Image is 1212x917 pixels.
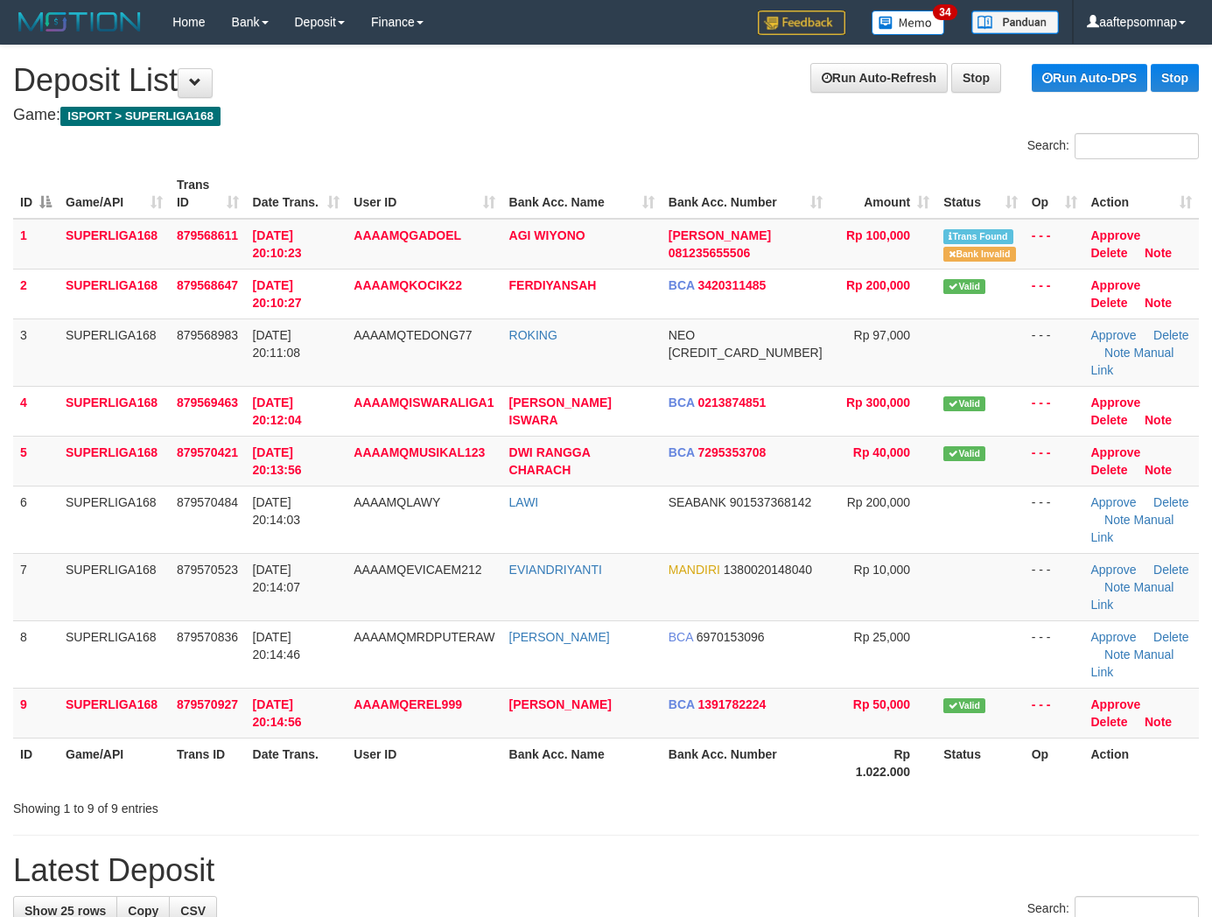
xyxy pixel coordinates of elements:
[1091,228,1141,242] a: Approve
[59,688,170,738] td: SUPERLIGA168
[1091,463,1128,477] a: Delete
[697,630,765,644] span: Copy 6970153096 to clipboard
[872,10,945,35] img: Button%20Memo.svg
[1091,580,1174,612] a: Manual Link
[669,346,823,360] span: Copy 5859457154179199 to clipboard
[669,445,695,459] span: BCA
[1153,563,1188,577] a: Delete
[1025,219,1084,269] td: - - -
[1027,133,1199,159] label: Search:
[697,278,766,292] span: Copy 3420311485 to clipboard
[1091,395,1141,409] a: Approve
[758,10,845,35] img: Feedback.jpg
[354,228,461,242] span: AAAAMQGADOEL
[1025,553,1084,620] td: - - -
[1104,647,1131,661] a: Note
[509,563,602,577] a: EVIANDRIYANTI
[13,169,59,219] th: ID: activate to sort column descending
[854,563,911,577] span: Rp 10,000
[177,328,238,342] span: 879568983
[13,63,1199,98] h1: Deposit List
[697,697,766,711] span: Copy 1391782224 to clipboard
[853,697,910,711] span: Rp 50,000
[354,697,462,711] span: AAAAMQEREL999
[253,328,301,360] span: [DATE] 20:11:08
[59,386,170,436] td: SUPERLIGA168
[1104,513,1131,527] a: Note
[13,553,59,620] td: 7
[253,697,302,729] span: [DATE] 20:14:56
[1091,346,1174,377] a: Manual Link
[1025,486,1084,553] td: - - -
[170,738,246,787] th: Trans ID
[13,620,59,688] td: 8
[662,169,830,219] th: Bank Acc. Number: activate to sort column ascending
[347,738,501,787] th: User ID
[509,697,612,711] a: [PERSON_NAME]
[177,278,238,292] span: 879568647
[1091,715,1128,729] a: Delete
[943,446,985,461] span: Valid transaction
[354,395,494,409] span: AAAAMQISWARALIGA1
[13,219,59,269] td: 1
[1145,715,1172,729] a: Note
[59,436,170,486] td: SUPERLIGA168
[354,630,494,644] span: AAAAMQMRDPUTERAW
[1151,64,1199,92] a: Stop
[943,698,985,713] span: Valid transaction
[253,495,301,527] span: [DATE] 20:14:03
[830,738,937,787] th: Rp 1.022.000
[730,495,811,509] span: Copy 901537368142 to clipboard
[502,169,662,219] th: Bank Acc. Name: activate to sort column ascending
[669,246,750,260] span: Copy 081235655506 to clipboard
[13,386,59,436] td: 4
[509,278,597,292] a: FERDIYANSAH
[1032,64,1147,92] a: Run Auto-DPS
[943,279,985,294] span: Valid transaction
[669,228,771,242] span: [PERSON_NAME]
[253,630,301,661] span: [DATE] 20:14:46
[1153,328,1188,342] a: Delete
[177,630,238,644] span: 879570836
[347,169,501,219] th: User ID: activate to sort column ascending
[1145,296,1172,310] a: Note
[13,436,59,486] td: 5
[669,278,695,292] span: BCA
[13,107,1199,124] h4: Game:
[253,278,302,310] span: [DATE] 20:10:27
[177,395,238,409] span: 879569463
[1091,278,1141,292] a: Approve
[177,697,238,711] span: 879570927
[1025,688,1084,738] td: - - -
[502,738,662,787] th: Bank Acc. Name
[13,688,59,738] td: 9
[509,395,612,427] a: [PERSON_NAME] ISWARA
[509,630,610,644] a: [PERSON_NAME]
[1075,133,1199,159] input: Search:
[246,738,347,787] th: Date Trans.
[1091,495,1137,509] a: Approve
[13,269,59,318] td: 2
[1091,563,1137,577] a: Approve
[509,495,539,509] a: LAWI
[943,247,1015,262] span: Bank is not match
[59,318,170,386] td: SUPERLIGA168
[810,63,948,93] a: Run Auto-Refresh
[1025,436,1084,486] td: - - -
[943,396,985,411] span: Valid transaction
[846,228,910,242] span: Rp 100,000
[1025,269,1084,318] td: - - -
[1091,328,1137,342] a: Approve
[1091,647,1174,679] a: Manual Link
[951,63,1001,93] a: Stop
[1025,738,1084,787] th: Op
[59,169,170,219] th: Game/API: activate to sort column ascending
[354,328,472,342] span: AAAAMQTEDONG77
[936,738,1025,787] th: Status
[936,169,1025,219] th: Status: activate to sort column ascending
[933,4,956,20] span: 34
[1025,386,1084,436] td: - - -
[59,738,170,787] th: Game/API
[13,9,146,35] img: MOTION_logo.png
[509,328,557,342] a: ROKING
